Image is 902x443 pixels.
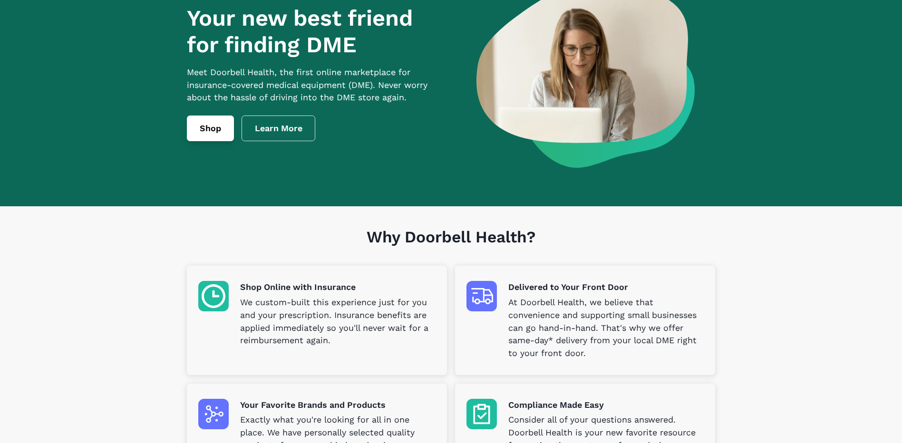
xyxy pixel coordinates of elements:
[508,296,704,360] p: At Doorbell Health, we believe that convenience and supporting small businesses can go hand-in-ha...
[466,399,497,429] img: Compliance Made Easy icon
[466,281,497,311] img: Delivered to Your Front Door icon
[187,228,715,266] h1: Why Doorbell Health?
[240,399,436,412] p: Your Favorite Brands and Products
[187,5,446,58] h1: Your new best friend for finding DME
[240,281,436,294] p: Shop Online with Insurance
[198,399,229,429] img: Your Favorite Brands and Products icon
[240,296,436,347] p: We custom-built this experience just for you and your prescription. Insurance benefits are applie...
[187,66,446,105] p: Meet Doorbell Health, the first online marketplace for insurance-covered medical equipment (DME)....
[187,116,234,141] a: Shop
[508,281,704,294] p: Delivered to Your Front Door
[242,116,316,141] a: Learn More
[508,399,704,412] p: Compliance Made Easy
[198,281,229,311] img: Shop Online with Insurance icon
